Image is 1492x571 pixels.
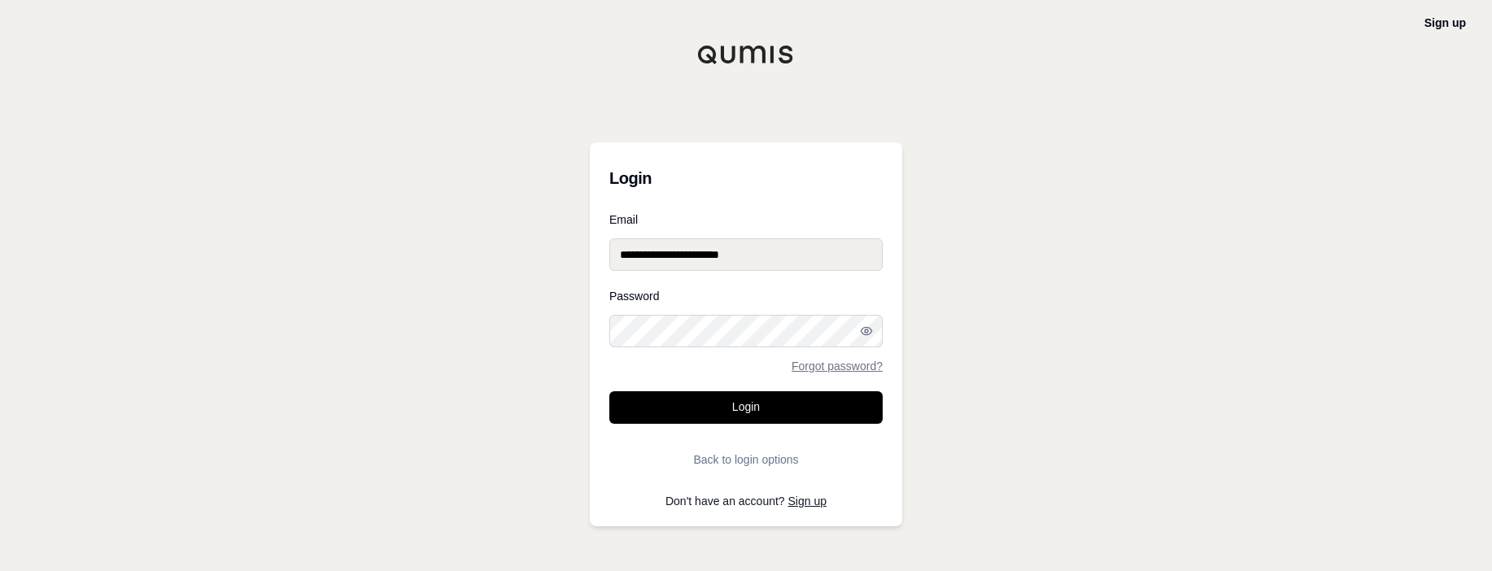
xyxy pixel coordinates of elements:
button: Login [609,391,883,424]
a: Forgot password? [792,360,883,372]
p: Don't have an account? [609,495,883,507]
a: Sign up [788,495,827,508]
label: Password [609,290,883,302]
h3: Login [609,162,883,194]
label: Email [609,214,883,225]
button: Back to login options [609,443,883,476]
a: Sign up [1424,16,1466,29]
img: Qumis [697,45,795,64]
